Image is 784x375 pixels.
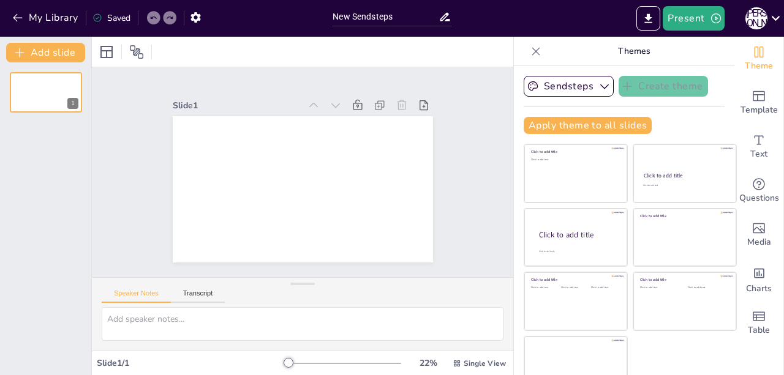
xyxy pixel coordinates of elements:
button: Present [663,6,724,31]
button: Apply theme to all slides [524,117,652,134]
div: 1 [67,98,78,109]
div: Click to add text [640,286,679,289]
div: Click to add text [688,286,726,289]
span: Table [748,324,770,337]
div: Add images, graphics, shapes or video [734,213,783,257]
div: Click to add text [531,158,619,162]
span: Questions [739,191,779,205]
div: Ю [PERSON_NAME] [745,7,767,29]
p: Themes [546,37,722,66]
span: Charts [746,282,772,295]
div: Click to add title [640,277,728,282]
button: Add slide [6,43,85,62]
div: Layout [97,42,116,62]
div: Slide 1 [173,100,301,111]
div: Get real-time input from your audience [734,169,783,213]
button: My Library [9,8,83,28]
span: Single View [464,358,506,368]
button: Transcript [171,289,225,303]
button: Ю [PERSON_NAME] [745,6,767,31]
div: Click to add title [640,213,728,218]
div: Add ready made slides [734,81,783,125]
span: Position [129,45,144,59]
button: Create theme [619,76,708,97]
input: Insert title [333,8,438,26]
div: 22 % [413,357,443,369]
button: Export to PowerPoint [636,6,660,31]
div: Click to add text [643,184,725,187]
span: Media [747,236,771,249]
div: Click to add title [531,149,619,154]
span: Theme [745,59,773,73]
div: Click to add text [561,286,589,289]
button: Speaker Notes [102,289,171,303]
div: Click to add body [539,250,616,253]
div: Click to add title [531,277,619,282]
div: Click to add title [644,172,725,179]
div: Change the overall theme [734,37,783,81]
span: Template [741,103,778,117]
div: 1 [10,72,82,113]
div: Add text boxes [734,125,783,169]
div: Click to add text [591,286,619,289]
button: Sendsteps [524,76,614,97]
span: Text [750,147,767,161]
div: Saved [92,12,130,24]
div: Slide 1 / 1 [97,357,284,369]
div: Add charts and graphs [734,257,783,301]
div: Add a table [734,301,783,345]
div: Click to add title [539,229,617,240]
div: Click to add text [531,286,559,289]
